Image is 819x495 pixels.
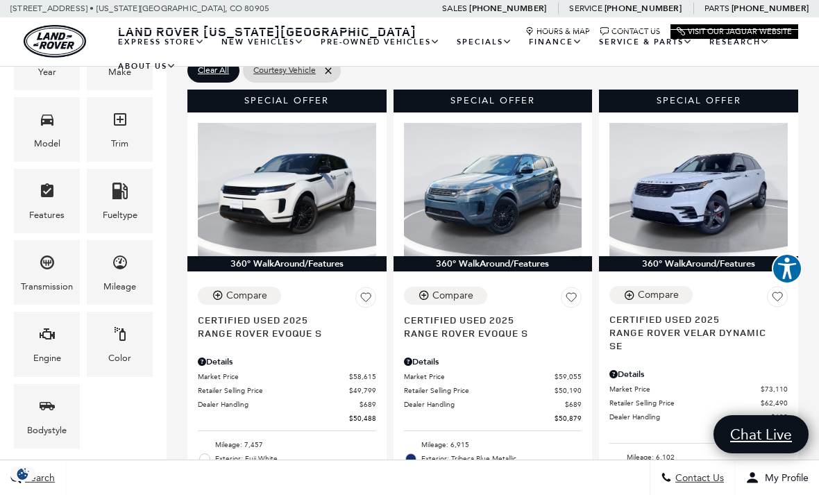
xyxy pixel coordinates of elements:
a: About Us [110,54,185,78]
span: Dealer Handling [609,412,771,422]
span: $59,055 [555,371,582,382]
div: BodystyleBodystyle [14,384,80,448]
a: Dealer Handling $689 [198,399,376,410]
a: Dealer Handling $689 [609,412,788,422]
span: Retailer Selling Price [609,398,761,408]
a: $63,179 [609,426,788,436]
div: MileageMileage [87,240,153,305]
img: Land Rover [24,25,86,58]
button: Save Vehicle [355,287,376,313]
span: Sales [442,3,467,13]
div: Color [108,351,131,366]
div: Special Offer [599,90,798,112]
span: Retailer Selling Price [404,385,555,396]
a: Certified Used 2025Range Rover Velar Dynamic SE [609,312,788,352]
img: Opt-Out Icon [7,467,39,481]
button: Save Vehicle [561,287,582,313]
span: $50,879 [555,413,582,423]
li: Mileage: 6,915 [404,438,582,452]
a: [PHONE_NUMBER] [732,3,809,14]
button: Compare Vehicle [198,287,281,305]
div: Mileage [103,279,136,294]
div: Pricing Details - Range Rover Velar Dynamic SE [609,368,788,380]
a: Specials [448,30,521,54]
a: Certified Used 2025Range Rover Evoque S [404,313,582,339]
span: Bodystyle [39,394,56,423]
span: Range Rover Evoque S [198,326,366,339]
a: Market Price $58,615 [198,371,376,382]
span: $58,615 [349,371,376,382]
div: EngineEngine [14,312,80,376]
div: Bodystyle [27,423,67,438]
span: Exterior: Tribeca Blue Metallic [421,452,582,466]
section: Click to Open Cookie Consent Modal [7,467,39,481]
div: Model [34,136,60,151]
span: Range Rover Evoque S [404,326,572,339]
div: 360° WalkAround/Features [599,256,798,271]
div: TransmissionTransmission [14,240,80,305]
span: Parts [704,3,729,13]
span: Trim [112,108,128,136]
span: My Profile [759,472,809,484]
span: Engine [39,322,56,351]
a: New Vehicles [213,30,312,54]
a: Finance [521,30,591,54]
div: Engine [33,351,61,366]
div: FueltypeFueltype [87,169,153,233]
button: Save Vehicle [767,286,788,312]
a: EXPRESS STORE [110,30,213,54]
a: [PHONE_NUMBER] [605,3,682,14]
span: Certified Used 2025 [404,313,572,326]
span: Market Price [609,384,761,394]
a: Research [701,30,778,54]
img: 2025 Land Rover Range Rover Evoque S [404,123,582,256]
span: Chat Live [723,425,799,444]
span: $689 [565,399,582,410]
span: Range Rover Velar Dynamic SE [609,326,777,352]
aside: Accessibility Help Desk [772,253,802,287]
a: $50,488 [198,413,376,423]
div: Pricing Details - Range Rover Evoque S [198,355,376,368]
a: Retailer Selling Price $50,190 [404,385,582,396]
div: FeaturesFeatures [14,169,80,233]
div: Make [108,65,131,80]
span: Dealer Handling [198,399,360,410]
a: Retailer Selling Price $49,799 [198,385,376,396]
span: Transmission [39,251,56,279]
span: $62,490 [761,398,788,408]
a: [STREET_ADDRESS] • [US_STATE][GEOGRAPHIC_DATA], CO 80905 [10,3,269,13]
a: Market Price $59,055 [404,371,582,382]
span: Land Rover [US_STATE][GEOGRAPHIC_DATA] [118,23,416,40]
span: Model [39,108,56,136]
a: Hours & Map [525,27,590,36]
div: Features [29,208,65,223]
a: Certified Used 2025Range Rover Evoque S [198,313,376,339]
button: Compare Vehicle [404,287,487,305]
a: Contact Us [600,27,660,36]
div: Special Offer [394,90,593,112]
span: $50,488 [349,413,376,423]
span: Exterior: Fuji White [215,452,376,466]
div: Compare [638,289,679,301]
span: $689 [771,412,788,422]
a: Pre-Owned Vehicles [312,30,448,54]
a: Retailer Selling Price $62,490 [609,398,788,408]
a: $50,879 [404,413,582,423]
div: Trim [111,136,128,151]
a: Market Price $73,110 [609,384,788,394]
span: $73,110 [761,384,788,394]
div: Pricing Details - Range Rover Evoque S [404,355,582,368]
span: Service [569,3,602,13]
a: Visit Our Jaguar Website [677,27,792,36]
div: Compare [226,290,267,302]
span: $50,190 [555,385,582,396]
div: Fueltype [103,208,137,223]
span: Certified Used 2025 [198,313,366,326]
button: Compare Vehicle [609,286,693,304]
nav: Main Navigation [110,30,798,78]
span: Dealer Handling [404,399,566,410]
div: ModelModel [14,97,80,162]
span: $49,799 [349,385,376,396]
div: 360° WalkAround/Features [187,256,387,271]
div: Special Offer [187,90,387,112]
